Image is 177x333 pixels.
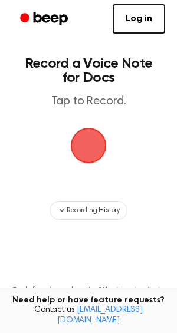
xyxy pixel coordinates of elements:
a: Log in [113,4,165,34]
p: Tap to Record. [21,94,156,109]
a: [EMAIL_ADDRESS][DOMAIN_NAME] [57,306,143,325]
a: Beep [12,8,78,31]
h1: Record a Voice Note for Docs [21,57,156,85]
button: Recording History [50,201,127,220]
p: Tired of copying and pasting? Use the extension to automatically insert your recordings. [9,286,168,304]
span: Contact us [7,305,170,326]
span: Recording History [67,205,120,216]
img: Beep Logo [71,128,106,163]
